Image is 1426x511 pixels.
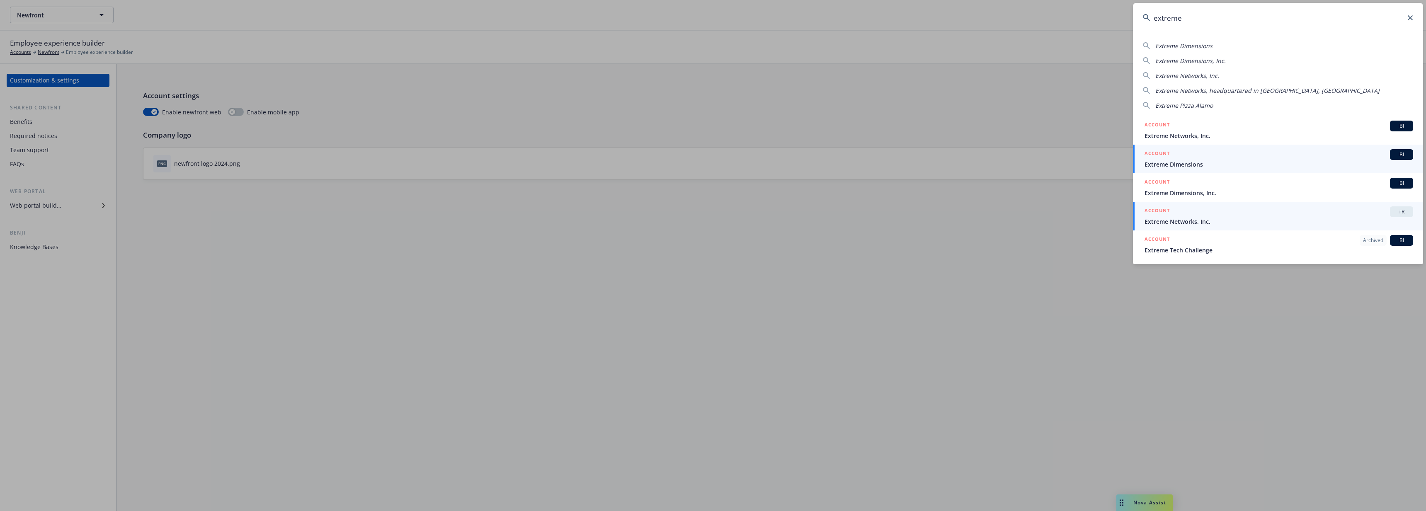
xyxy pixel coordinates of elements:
span: Extreme Dimensions, Inc. [1145,189,1413,197]
span: Extreme Networks, headquartered in [GEOGRAPHIC_DATA], [GEOGRAPHIC_DATA] [1155,87,1380,94]
span: Extreme Tech Challenge [1145,246,1413,254]
h5: ACCOUNT [1145,121,1170,131]
a: ACCOUNTArchivedBIExtreme Tech Challenge [1133,230,1423,259]
span: Extreme Networks, Inc. [1155,72,1219,80]
span: Extreme Dimensions [1155,42,1213,50]
a: ACCOUNTBIExtreme Dimensions [1133,145,1423,173]
h5: ACCOUNT [1145,235,1170,245]
span: Extreme Networks, Inc. [1145,131,1413,140]
span: BI [1393,151,1410,158]
h5: ACCOUNT [1145,206,1170,216]
span: BI [1393,237,1410,244]
input: Search... [1133,3,1423,33]
h5: ACCOUNT [1145,178,1170,188]
span: TR [1393,208,1410,216]
a: ACCOUNTBIExtreme Networks, Inc. [1133,116,1423,145]
span: Extreme Dimensions, Inc. [1155,57,1226,65]
span: Extreme Pizza Alamo [1155,102,1213,109]
span: BI [1393,179,1410,187]
h5: ACCOUNT [1145,149,1170,159]
a: ACCOUNTBIExtreme Dimensions, Inc. [1133,173,1423,202]
span: Archived [1363,237,1383,244]
span: Extreme Networks, Inc. [1145,217,1413,226]
span: BI [1393,122,1410,130]
span: Extreme Dimensions [1145,160,1413,169]
a: ACCOUNTTRExtreme Networks, Inc. [1133,202,1423,230]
